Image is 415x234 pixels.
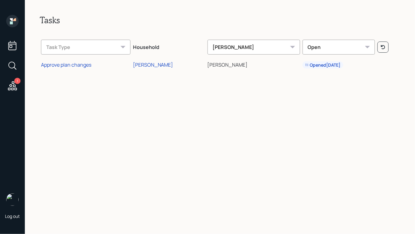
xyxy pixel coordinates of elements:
[207,40,300,55] div: [PERSON_NAME]
[5,213,20,219] div: Log out
[132,35,206,57] th: Household
[41,61,91,68] div: Approve plan changes
[6,193,19,206] img: hunter_neumayer.jpg
[41,40,130,55] div: Task Type
[303,40,375,55] div: Open
[40,15,400,25] h2: Tasks
[133,61,173,68] div: [PERSON_NAME]
[206,57,301,71] td: [PERSON_NAME]
[14,78,21,84] div: 1
[305,62,341,68] div: Opened [DATE]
